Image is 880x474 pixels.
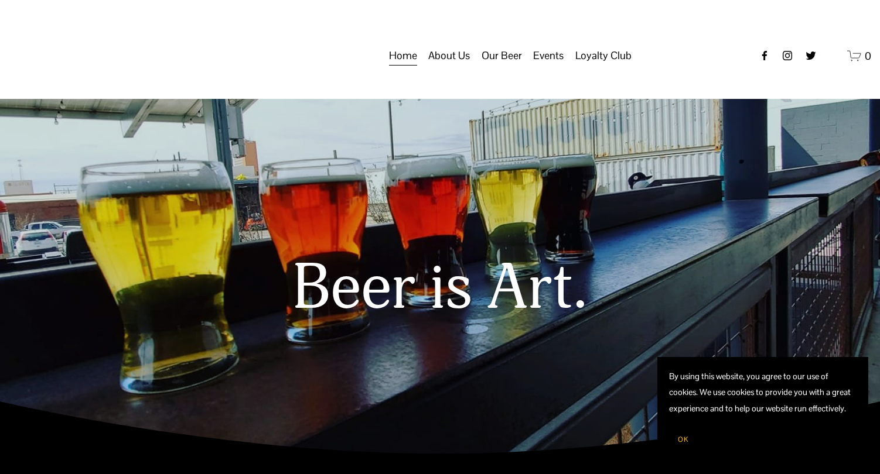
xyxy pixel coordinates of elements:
[847,49,871,63] a: 0 items in cart
[678,435,688,444] span: OK
[428,44,470,67] a: folder dropdown
[575,44,632,67] a: folder dropdown
[575,46,632,66] span: Loyalty Club
[482,46,522,66] span: Our Beer
[782,50,793,61] a: instagram-unauth
[482,44,522,67] a: folder dropdown
[669,428,697,451] button: OK
[805,50,817,61] a: twitter-unauth
[9,20,140,91] img: Two Docs Brewing Co.
[30,253,850,324] h1: Beer is Art.
[657,357,868,462] section: Cookie banner
[428,46,470,66] span: About Us
[759,50,770,61] a: Facebook
[533,44,564,67] a: folder dropdown
[389,44,417,67] a: Home
[865,49,871,63] span: 0
[533,46,564,66] span: Events
[669,369,857,417] p: By using this website, you agree to our use of cookies. We use cookies to provide you with a grea...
